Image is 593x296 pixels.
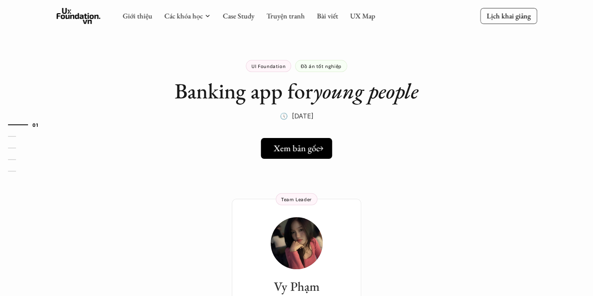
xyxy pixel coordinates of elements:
a: Lịch khai giảng [480,8,537,24]
p: UI Foundation [251,63,285,69]
h5: Xem bản gốc [274,143,320,154]
strong: 01 [32,122,38,128]
p: Lịch khai giảng [486,11,531,20]
a: Các khóa học [164,11,203,20]
a: Bài viết [317,11,338,20]
a: 01 [8,120,46,130]
p: 🕔 [DATE] [280,110,314,122]
a: Xem bản gốc [261,138,332,159]
em: young people [313,77,418,105]
h1: Banking app for [175,78,418,104]
p: Đồ án tốt nghiệp [301,63,342,69]
p: Team Leader [281,196,312,202]
a: Giới thiệu [123,11,152,20]
a: UX Map [350,11,375,20]
a: Case Study [223,11,254,20]
h3: Vy Phạm [240,279,353,294]
a: Truyện tranh [266,11,305,20]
